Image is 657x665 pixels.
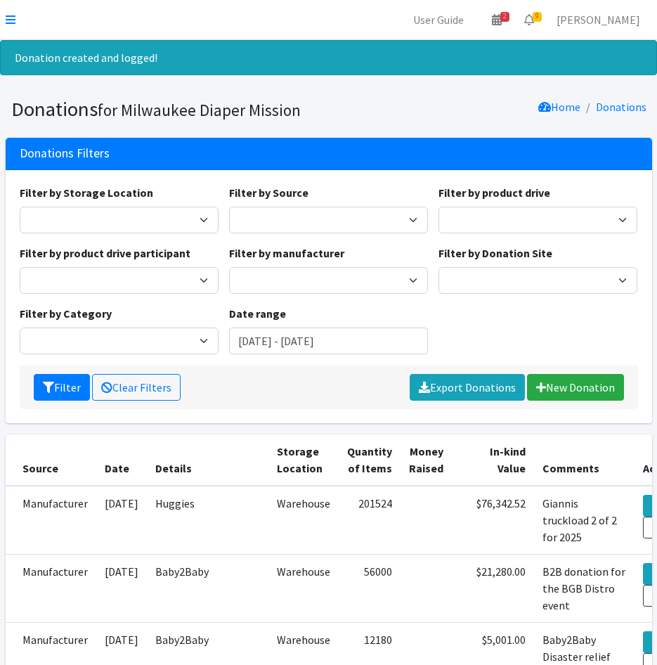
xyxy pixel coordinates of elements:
[500,12,509,22] span: 2
[6,434,96,486] th: Source
[534,486,635,555] td: Giannis truckload 2 of 2 for 2025
[481,6,513,34] a: 2
[438,184,550,201] label: Filter by product drive
[268,434,339,486] th: Storage Location
[147,486,268,555] td: Huggies
[534,434,635,486] th: Comments
[452,434,534,486] th: In-kind Value
[34,374,90,401] button: Filter
[527,374,624,401] a: New Donation
[401,434,452,486] th: Money Raised
[20,146,110,161] h3: Donations Filters
[147,434,268,486] th: Details
[96,434,147,486] th: Date
[533,12,542,22] span: 9
[6,554,96,622] td: Manufacturer
[538,100,580,114] a: Home
[229,184,308,201] label: Filter by Source
[6,486,96,555] td: Manufacturer
[147,554,268,622] td: Baby2Baby
[229,305,286,322] label: Date range
[20,245,190,262] label: Filter by product drive participant
[229,328,428,354] input: January 1, 2011 - December 31, 2011
[513,6,545,34] a: 9
[20,184,153,201] label: Filter by Storage Location
[596,100,646,114] a: Donations
[268,486,339,555] td: Warehouse
[452,486,534,555] td: $76,342.52
[98,100,301,120] small: for Milwaukee Diaper Mission
[11,97,324,122] h1: Donations
[229,245,344,262] label: Filter by manufacturer
[534,554,635,622] td: B2B donation for the BGB Distro event
[268,554,339,622] td: Warehouse
[402,6,475,34] a: User Guide
[92,374,181,401] a: Clear Filters
[339,434,401,486] th: Quantity of Items
[410,374,525,401] a: Export Donations
[339,554,401,622] td: 56000
[545,6,651,34] a: [PERSON_NAME]
[339,486,401,555] td: 201524
[96,486,147,555] td: [DATE]
[20,305,112,322] label: Filter by Category
[438,245,552,262] label: Filter by Donation Site
[96,554,147,622] td: [DATE]
[452,554,534,622] td: $21,280.00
